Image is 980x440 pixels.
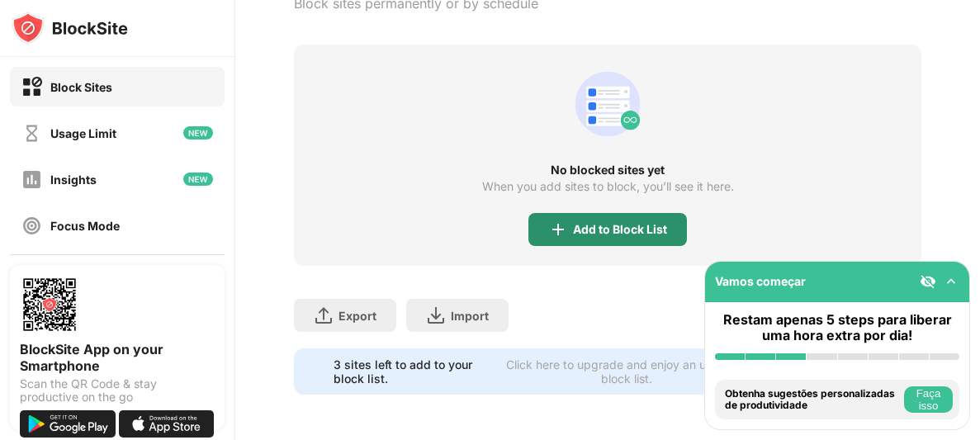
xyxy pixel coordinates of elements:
[21,123,42,144] img: time-usage-off.svg
[451,309,489,323] div: Import
[50,126,116,140] div: Usage Limit
[119,410,215,438] img: download-on-the-app-store.svg
[20,341,215,374] div: BlockSite App on your Smartphone
[568,64,647,144] div: animation
[21,77,42,97] img: block-on.svg
[715,312,959,343] div: Restam apenas 5 steps para liberar uma hora extra por dia!
[21,215,42,236] img: focus-off.svg
[334,357,495,386] div: 3 sites left to add to your block list.
[50,173,97,187] div: Insights
[50,80,112,94] div: Block Sites
[505,357,749,386] div: Click here to upgrade and enjoy an unlimited block list.
[20,410,116,438] img: get-it-on-google-play.svg
[20,275,79,334] img: options-page-qr-code.png
[339,309,376,323] div: Export
[50,219,120,233] div: Focus Mode
[294,163,921,177] div: No blocked sites yet
[12,12,128,45] img: logo-blocksite.svg
[943,273,959,290] img: omni-setup-toggle.svg
[482,180,734,193] div: When you add sites to block, you’ll see it here.
[904,386,953,413] button: Faça isso
[573,223,667,236] div: Add to Block List
[725,388,900,412] div: Obtenha sugestões personalizadas de produtividade
[21,169,42,190] img: insights-off.svg
[920,273,936,290] img: eye-not-visible.svg
[715,274,806,288] div: Vamos começar
[20,377,215,404] div: Scan the QR Code & stay productive on the go
[183,126,213,140] img: new-icon.svg
[183,173,213,186] img: new-icon.svg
